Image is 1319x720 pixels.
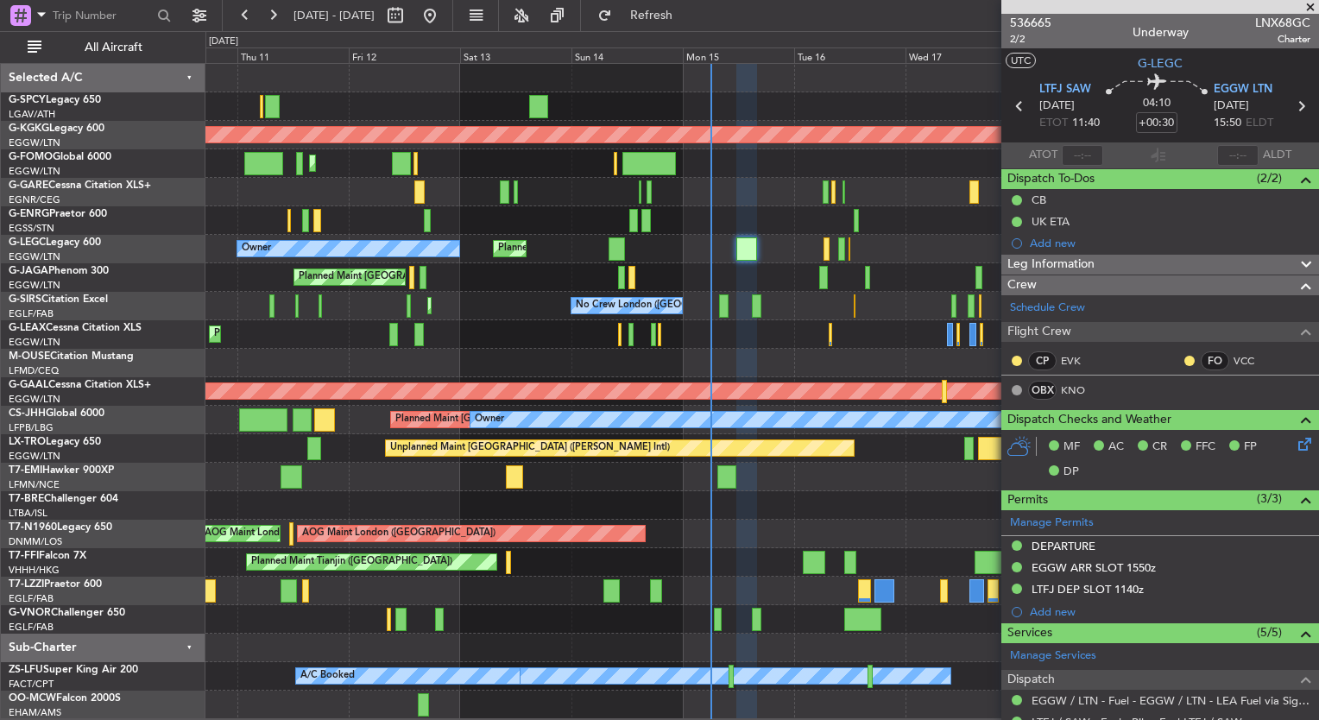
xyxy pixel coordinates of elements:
[9,522,112,533] a: T7-N1960Legacy 650
[9,579,44,590] span: T7-LZZI
[9,152,111,162] a: G-FOMOGlobal 6000
[302,521,495,546] div: AOG Maint London ([GEOGRAPHIC_DATA])
[9,266,48,276] span: G-JAGA
[9,621,54,634] a: EGLF/FAB
[1010,515,1094,532] a: Manage Permits
[9,564,60,577] a: VHHH/HKG
[1214,81,1272,98] span: EGGW LTN
[1257,169,1282,187] span: (2/2)
[1007,490,1048,510] span: Permits
[9,437,101,447] a: LX-TROLegacy 650
[1234,353,1272,369] a: VCC
[9,408,104,419] a: CS-JHHGlobal 6000
[9,323,142,333] a: G-LEAXCessna Citation XLS
[1007,322,1071,342] span: Flight Crew
[571,47,683,63] div: Sun 14
[1006,53,1036,68] button: UTC
[214,321,486,347] div: Planned Maint [GEOGRAPHIC_DATA] ([GEOGRAPHIC_DATA])
[9,579,102,590] a: T7-LZZIPraetor 600
[1032,539,1095,553] div: DEPARTURE
[1032,693,1310,708] a: EGGW / LTN - Fuel - EGGW / LTN - LEA Fuel via Signature in EGGW
[1133,23,1189,41] div: Underway
[1214,98,1249,115] span: [DATE]
[498,236,770,262] div: Planned Maint [GEOGRAPHIC_DATA] ([GEOGRAPHIC_DATA])
[9,323,46,333] span: G-LEAX
[9,421,54,434] a: LFPB/LBG
[9,279,60,292] a: EGGW/LTN
[1257,623,1282,641] span: (5/5)
[209,35,238,49] div: [DATE]
[9,437,46,447] span: LX-TRO
[1032,193,1046,207] div: CB
[349,47,460,63] div: Fri 12
[460,47,571,63] div: Sat 13
[9,551,86,561] a: T7-FFIFalcon 7X
[9,237,101,248] a: G-LEGCLegacy 600
[9,209,49,219] span: G-ENRG
[314,150,586,176] div: Planned Maint [GEOGRAPHIC_DATA] ([GEOGRAPHIC_DATA])
[293,8,375,23] span: [DATE] - [DATE]
[1007,410,1171,430] span: Dispatch Checks and Weather
[237,47,349,63] div: Thu 11
[9,95,46,105] span: G-SPCY
[9,465,42,476] span: T7-EMI
[1108,439,1124,456] span: AC
[1039,81,1091,98] span: LTFJ SAW
[9,507,47,520] a: LTBA/ISL
[9,108,55,121] a: LGAV/ATH
[9,364,59,377] a: LFMD/CEQ
[9,95,101,105] a: G-SPCYLegacy 650
[300,663,355,689] div: A/C Booked
[299,264,571,290] div: Planned Maint [GEOGRAPHIC_DATA] ([GEOGRAPHIC_DATA])
[1028,381,1057,400] div: OBX
[906,47,1017,63] div: Wed 17
[9,678,54,691] a: FACT/CPT
[1007,255,1095,275] span: Leg Information
[9,209,107,219] a: G-ENRGPraetor 600
[9,465,114,476] a: T7-EMIHawker 900XP
[1007,275,1037,295] span: Crew
[9,266,109,276] a: G-JAGAPhenom 300
[9,294,41,305] span: G-SIRS
[251,549,452,575] div: Planned Maint Tianjin ([GEOGRAPHIC_DATA])
[19,34,187,61] button: All Aircraft
[9,693,121,704] a: OO-MCWFalcon 2000S
[9,165,60,178] a: EGGW/LTN
[9,551,39,561] span: T7-FFI
[1063,464,1079,481] span: DP
[9,608,125,618] a: G-VNORChallenger 650
[9,706,61,719] a: EHAM/AMS
[9,193,60,206] a: EGNR/CEG
[9,180,48,191] span: G-GARE
[9,307,54,320] a: EGLF/FAB
[9,608,51,618] span: G-VNOR
[9,123,49,134] span: G-KGKG
[395,407,667,433] div: Planned Maint [GEOGRAPHIC_DATA] ([GEOGRAPHIC_DATA])
[1255,14,1310,32] span: LNX68GC
[1029,147,1057,164] span: ATOT
[9,222,54,235] a: EGSS/STN
[1061,382,1100,398] a: KNO
[1007,623,1052,643] span: Services
[1010,300,1085,317] a: Schedule Crew
[1032,560,1156,575] div: EGGW ARR SLOT 1550z
[9,393,60,406] a: EGGW/LTN
[45,41,182,54] span: All Aircraft
[1010,14,1051,32] span: 536665
[9,250,60,263] a: EGGW/LTN
[590,2,693,29] button: Refresh
[1257,489,1282,508] span: (3/3)
[9,380,151,390] a: G-GAALCessna Citation XLS+
[1030,236,1310,250] div: Add new
[1032,214,1070,229] div: UK ETA
[9,180,151,191] a: G-GARECessna Citation XLS+
[576,293,759,319] div: No Crew London ([GEOGRAPHIC_DATA])
[1062,145,1103,166] input: --:--
[9,592,54,605] a: EGLF/FAB
[1152,439,1167,456] span: CR
[1072,115,1100,132] span: 11:40
[1063,439,1080,456] span: MF
[1138,54,1183,73] span: G-LEGC
[9,351,134,362] a: M-OUSECitation Mustang
[9,450,60,463] a: EGGW/LTN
